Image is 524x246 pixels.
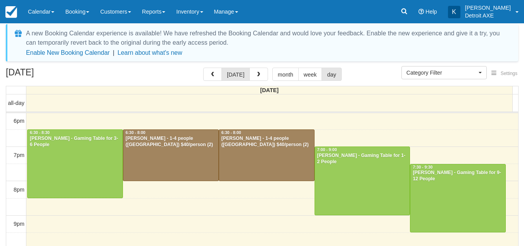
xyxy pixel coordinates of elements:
span: Help [425,9,437,15]
a: 7:00 - 9:00[PERSON_NAME] - Gaming Table for 1-2 People [315,147,410,215]
a: 6:30 - 8:00[PERSON_NAME] - 1-4 people ([GEOGRAPHIC_DATA]) $40/person (2) [123,129,219,181]
a: Learn about what's new [118,49,182,56]
a: 6:30 - 8:30[PERSON_NAME] - Gaming Table for 3-6 People [27,129,123,198]
div: [PERSON_NAME] - Gaming Table for 3-6 People [29,136,121,148]
p: Detroit AXE [465,12,511,19]
img: checkfront-main-nav-mini-logo.png [5,6,17,18]
button: [DATE] [221,68,250,81]
span: 7:00 - 9:00 [317,148,337,152]
p: [PERSON_NAME] [465,4,511,12]
span: Settings [501,71,517,76]
div: [PERSON_NAME] - 1-4 people ([GEOGRAPHIC_DATA]) $40/person (2) [125,136,216,148]
a: 6:30 - 8:00[PERSON_NAME] - 1-4 people ([GEOGRAPHIC_DATA]) $40/person (2) [219,129,315,181]
button: Enable New Booking Calendar [26,49,110,57]
span: 6pm [14,118,24,124]
span: 9pm [14,221,24,227]
div: A new Booking Calendar experience is available! We have refreshed the Booking Calendar and would ... [26,29,509,47]
span: 6:30 - 8:00 [126,131,145,135]
span: Category Filter [406,69,477,77]
button: Settings [487,68,522,79]
button: week [298,68,322,81]
span: all-day [8,100,24,106]
button: day [322,68,341,81]
span: [DATE] [260,87,279,93]
a: 7:30 - 9:30[PERSON_NAME] - Gaming Table for 9-12 People [410,164,506,233]
span: 8pm [14,187,24,193]
button: month [272,68,299,81]
i: Help [419,9,424,14]
span: 6:30 - 8:00 [221,131,241,135]
div: [PERSON_NAME] - Gaming Table for 1-2 People [317,153,408,165]
h2: [DATE] [6,68,104,82]
span: 6:30 - 8:30 [30,131,50,135]
span: 7pm [14,152,24,158]
button: Category Filter [401,66,487,79]
div: [PERSON_NAME] - 1-4 people ([GEOGRAPHIC_DATA]) $40/person (2) [221,136,312,148]
span: | [113,49,114,56]
span: 7:30 - 9:30 [413,165,432,169]
div: K [448,6,460,18]
div: [PERSON_NAME] - Gaming Table for 9-12 People [412,170,503,182]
